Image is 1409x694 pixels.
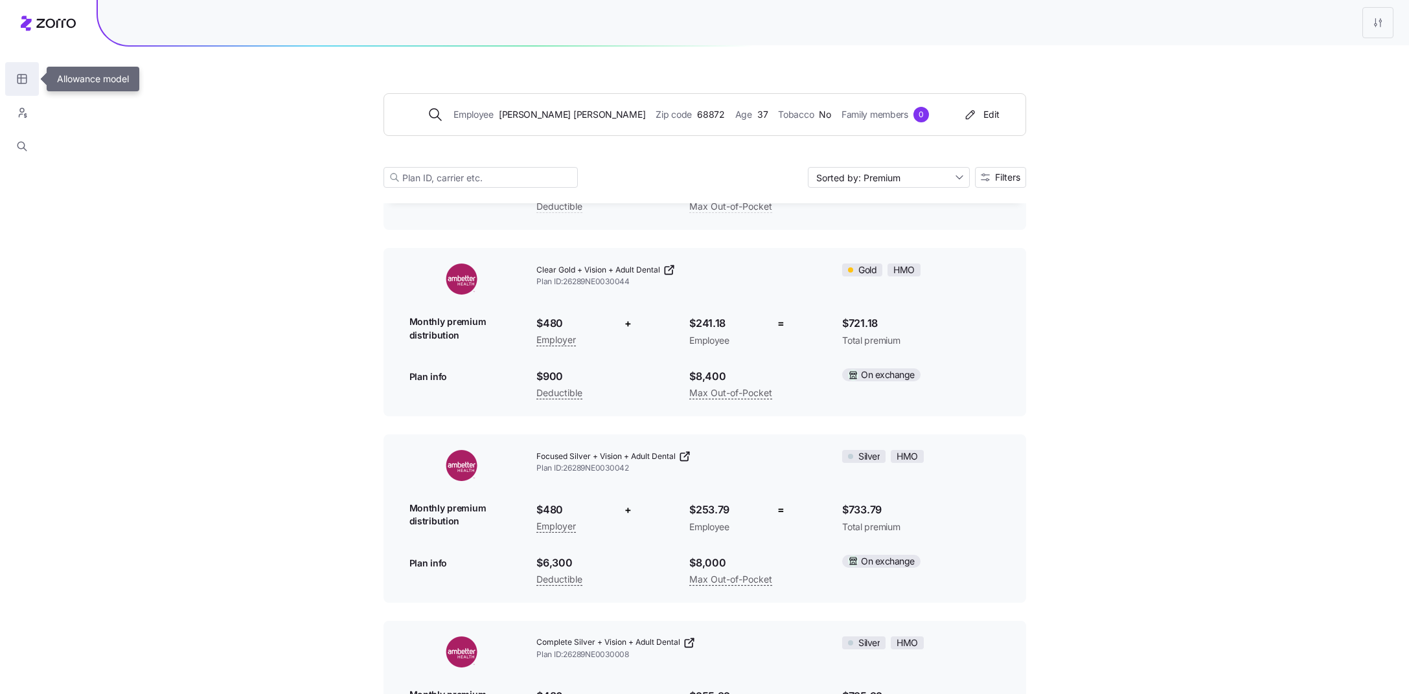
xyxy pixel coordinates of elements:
span: Monthly premium distribution [409,315,516,342]
div: = [768,502,794,518]
input: Plan ID, carrier etc. [384,167,578,188]
span: HMO [893,264,915,276]
span: Deductible [536,385,582,401]
span: Plan ID: 26289NE0030008 [536,649,821,660]
span: Employee [453,107,494,122]
span: Silver [858,637,880,649]
span: $480 [536,502,605,518]
span: Max Out-of-Pocket [689,199,772,214]
button: Filters [975,167,1026,188]
span: Total premium [842,334,1000,347]
span: HMO [897,637,918,649]
span: Clear Gold + Vision + Adult Dental [536,265,660,276]
span: $900 [536,368,630,385]
span: On exchange [861,369,915,381]
span: $8,400 [689,368,794,385]
span: Monthly premium distribution [409,502,516,528]
span: Max Out-of-Pocket [689,572,772,587]
span: Plan ID: 26289NE0030042 [536,463,821,474]
span: Employer [536,519,576,534]
span: Employee [689,520,758,533]
div: 0 [913,107,929,122]
img: Ambetter [409,450,516,481]
a: Focused Silver + Vision + Adult Dental [536,450,821,463]
a: Complete Silver + Vision + Adult Dental [536,636,821,649]
span: $480 [536,315,605,331]
span: [PERSON_NAME] [PERSON_NAME] [499,107,645,122]
span: $721.18 [842,315,1000,331]
span: Deductible [536,572,582,587]
span: Complete Silver + Vision + Adult Dental [536,637,680,648]
span: Gold [858,264,876,276]
span: Employer [536,332,576,348]
div: + [615,315,641,331]
span: Focused Silver + Vision + Adult Dental [536,451,676,462]
div: Edit [963,108,1000,121]
span: $253.79 [689,502,758,518]
span: Max Out-of-Pocket [689,385,772,401]
span: Total premium [842,520,1000,533]
span: Plan info [409,557,447,570]
span: Tobacco [778,107,814,122]
span: Filters [995,173,1020,182]
span: $6,300 [536,555,630,571]
a: Clear Gold + Vision + Adult Dental [536,263,821,276]
span: Plan info [409,370,447,383]
img: Ambetter [409,636,516,667]
span: $8,000 [689,555,794,571]
span: Family members [842,107,908,122]
span: Plan ID: 26289NE0030044 [536,276,821,287]
span: HMO [897,451,918,462]
span: Zip code [656,107,692,122]
span: Employee [689,334,758,347]
span: Deductible [536,199,582,214]
span: Age [735,107,752,122]
button: Edit [957,104,1005,125]
div: = [768,315,794,331]
span: No [819,107,831,122]
img: Ambetter [409,263,516,295]
span: 68872 [697,107,725,122]
span: 37 [757,107,768,122]
span: Silver [858,451,880,462]
input: Sort by [808,167,970,188]
div: + [615,502,641,518]
span: $733.79 [842,502,1000,518]
span: $241.18 [689,315,758,331]
span: On exchange [861,555,915,567]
